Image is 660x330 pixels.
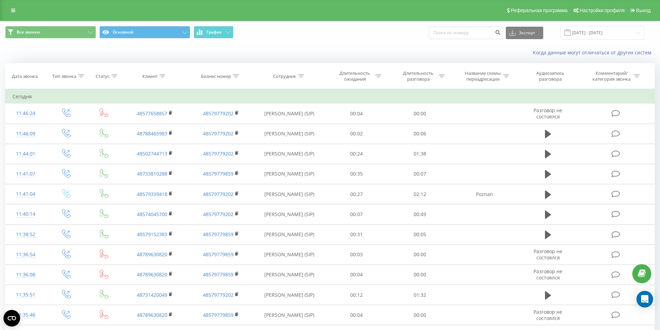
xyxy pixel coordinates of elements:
[388,144,452,164] td: 01:38
[12,73,38,79] div: Дата звонка
[203,271,234,278] a: 48579779859
[400,70,437,82] div: Длительность разговора
[511,8,567,13] span: Реферальная программа
[254,104,325,124] td: [PERSON_NAME] (SIP)
[254,305,325,325] td: [PERSON_NAME] (SIP)
[12,187,39,201] div: 11:41:04
[506,27,543,39] button: Экспорт
[137,110,167,117] a: 48577658857
[137,292,167,298] a: 48731420049
[137,251,167,258] a: 48789630820
[137,312,167,318] a: 48789630820
[142,73,158,79] div: Клиент
[254,184,325,204] td: [PERSON_NAME] (SIP)
[591,70,632,82] div: Комментарий/категория звонка
[534,248,562,261] span: Разговор не состоялся
[534,309,562,321] span: Разговор не состоялся
[12,207,39,221] div: 11:40:14
[451,184,517,204] td: Poznan
[254,224,325,244] td: [PERSON_NAME] (SIP)
[528,70,573,82] div: Аудиозапись разговора
[137,271,167,278] a: 48789630820
[12,147,39,161] div: 11:44:01
[52,73,76,79] div: Тип звонка
[99,26,190,38] button: Основной
[203,231,234,238] a: 48579779859
[388,184,452,204] td: 02:12
[12,127,39,141] div: 11:46:09
[254,144,325,164] td: [PERSON_NAME] (SIP)
[388,285,452,305] td: 01:32
[12,107,39,120] div: 11:46:24
[254,124,325,144] td: [PERSON_NAME] (SIP)
[254,164,325,184] td: [PERSON_NAME] (SIP)
[388,204,452,224] td: 00:49
[203,211,234,217] a: 48579779202
[325,104,388,124] td: 00:04
[325,265,388,285] td: 00:04
[388,244,452,265] td: 00:00
[12,228,39,241] div: 11:38:52
[254,265,325,285] td: [PERSON_NAME] (SIP)
[194,26,234,38] button: График
[203,150,234,157] a: 48579779202
[388,164,452,184] td: 00:07
[388,124,452,144] td: 00:06
[325,285,388,305] td: 00:12
[636,291,653,307] div: Open Intercom Messenger
[12,288,39,302] div: 11:35:51
[203,312,234,318] a: 48579779859
[203,292,234,298] a: 48579779202
[137,211,167,217] a: 48574045700
[388,265,452,285] td: 00:00
[325,244,388,265] td: 00:03
[137,191,167,197] a: 48579339418
[203,130,234,137] a: 48579779202
[533,49,655,56] a: Когда данные могут отличаться от других систем
[137,170,167,177] a: 48733810288
[201,73,231,79] div: Бизнес номер
[137,231,167,238] a: 48579152383
[254,204,325,224] td: [PERSON_NAME] (SIP)
[534,268,562,281] span: Разговор не состоялся
[254,285,325,305] td: [PERSON_NAME] (SIP)
[388,224,452,244] td: 00:05
[325,164,388,184] td: 00:35
[325,204,388,224] td: 00:07
[12,268,39,282] div: 11:36:08
[203,191,234,197] a: 48579779202
[203,170,234,177] a: 48579779859
[5,26,96,38] button: Все звонки
[273,73,296,79] div: Сотрудник
[388,305,452,325] td: 00:00
[429,27,502,39] input: Поиск по номеру
[325,124,388,144] td: 00:02
[325,305,388,325] td: 00:04
[203,251,234,258] a: 48579779859
[325,184,388,204] td: 00:27
[203,110,234,117] a: 48579779202
[580,8,625,13] span: Настройки профиля
[96,73,109,79] div: Статус
[464,70,501,82] div: Название схемы переадресации
[325,144,388,164] td: 00:24
[137,130,167,137] a: 48788465983
[206,30,222,35] span: График
[17,29,40,35] span: Все звонки
[137,150,167,157] a: 48502744713
[3,310,20,327] button: Open CMP widget
[336,70,373,82] div: Длительность ожидания
[325,224,388,244] td: 00:31
[12,308,39,322] div: 11:35:46
[12,248,39,261] div: 11:36:54
[12,167,39,181] div: 11:41:07
[388,104,452,124] td: 00:00
[254,244,325,265] td: [PERSON_NAME] (SIP)
[636,8,651,13] span: Выход
[534,107,562,120] span: Разговор не состоялся
[6,90,655,104] td: Сегодня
